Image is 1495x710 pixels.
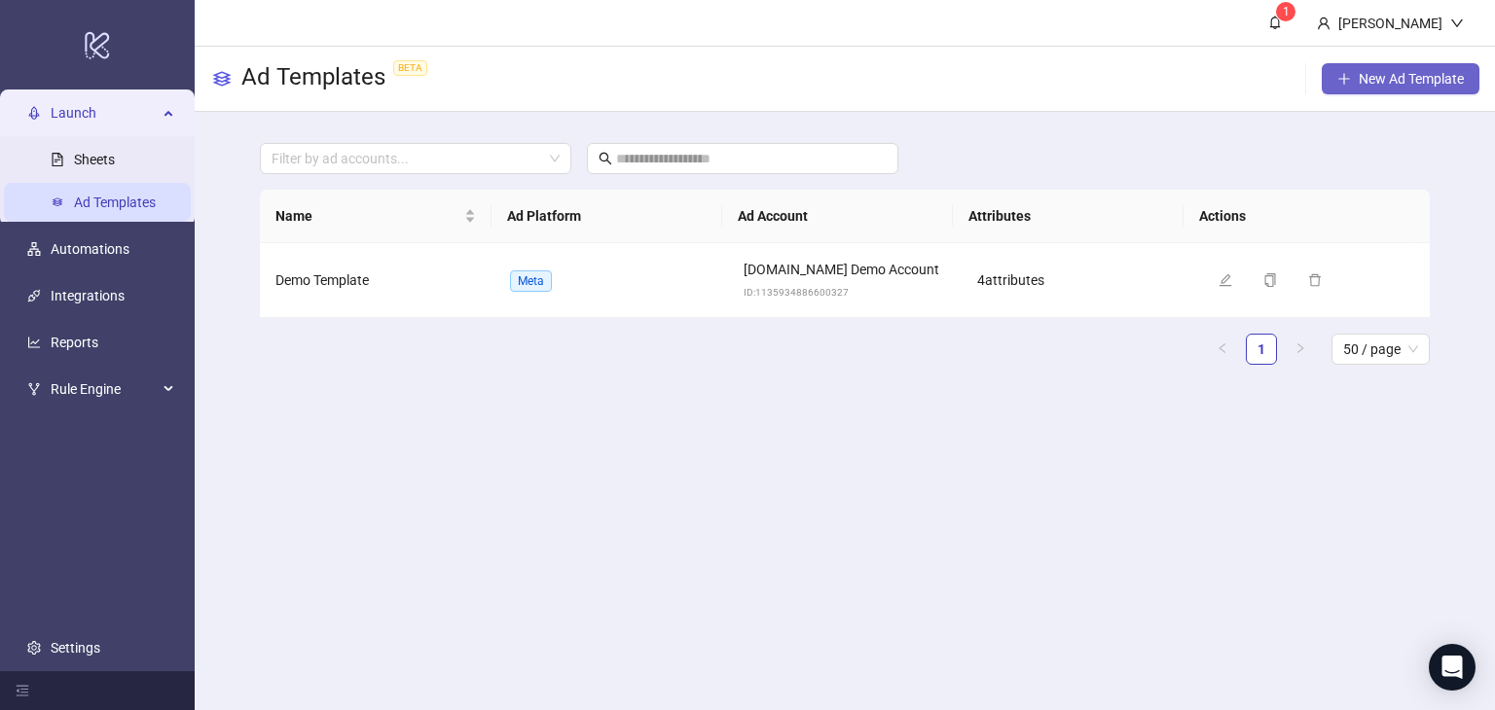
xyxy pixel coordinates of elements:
[16,684,29,697] span: menu-fold
[744,287,849,298] span: ID: 1135934886600327
[241,62,435,95] h3: Ad Templates
[260,190,491,243] th: Name
[1359,71,1464,87] span: New Ad Template
[1294,342,1306,354] span: right
[1268,16,1282,29] span: bell
[1285,334,1316,365] button: right
[51,93,158,132] span: Launch
[1331,334,1430,365] div: Page Size
[27,106,41,120] span: rocket
[722,190,953,243] th: Ad Account
[1308,273,1322,287] span: delete
[51,288,125,303] a: Integrations
[1322,63,1479,94] button: New Ad Template
[1247,335,1276,364] a: 1
[1317,17,1331,30] span: user
[1343,335,1418,364] span: 50 / page
[74,152,115,167] a: Sheets
[1285,334,1316,365] li: Next Page
[27,382,41,396] span: fork
[599,152,612,165] span: search
[510,270,552,292] span: Meta
[744,262,939,277] span: [DOMAIN_NAME] Demo Account
[1337,72,1351,86] span: plus
[1211,268,1248,292] button: Edit template
[51,335,98,350] a: Reports
[1429,644,1476,691] div: Open Intercom Messenger
[1217,342,1228,354] span: left
[1256,268,1293,292] button: Duplicate template
[1331,13,1450,34] div: [PERSON_NAME]
[1276,2,1295,21] sup: 1
[1207,334,1238,365] li: Previous Page
[1450,17,1464,30] span: down
[1283,5,1290,18] span: 1
[1207,334,1238,365] button: left
[1300,268,1337,292] button: Delete template
[492,190,722,243] th: Ad Platform
[275,205,459,227] span: Name
[393,60,427,76] span: BETA
[51,640,100,656] a: Settings
[1246,334,1277,365] li: 1
[977,272,1044,288] span: 4 attribute s
[74,195,156,210] a: Ad Templates
[1184,190,1414,243] th: Actions
[275,272,369,288] span: Demo Template
[1219,273,1232,287] span: edit
[1263,273,1277,287] span: copy
[51,370,158,408] span: Rule Engine
[51,241,129,257] a: Automations
[953,190,1184,243] th: Attributes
